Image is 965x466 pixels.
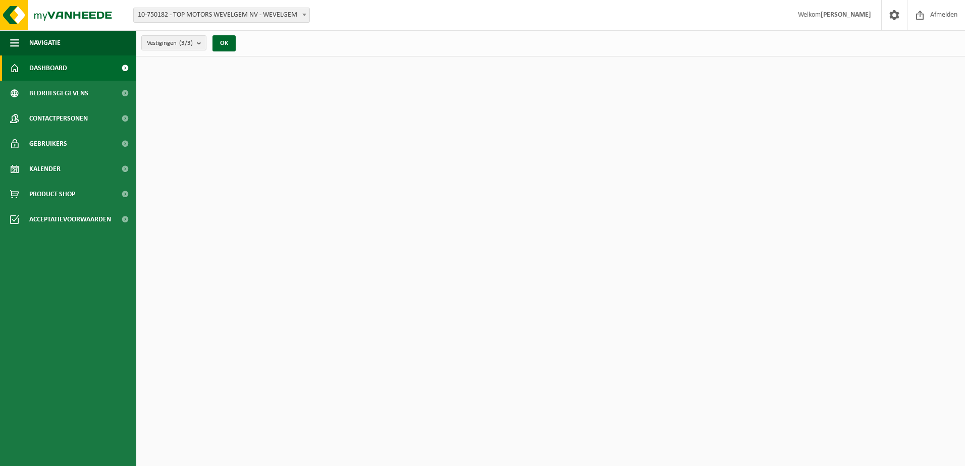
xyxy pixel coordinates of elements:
[179,40,193,46] count: (3/3)
[212,35,236,51] button: OK
[29,156,61,182] span: Kalender
[134,8,309,22] span: 10-750182 - TOP MOTORS WEVELGEM NV - WEVELGEM
[147,36,193,51] span: Vestigingen
[29,55,67,81] span: Dashboard
[29,106,88,131] span: Contactpersonen
[29,30,61,55] span: Navigatie
[29,182,75,207] span: Product Shop
[29,131,67,156] span: Gebruikers
[29,81,88,106] span: Bedrijfsgegevens
[821,11,871,19] strong: [PERSON_NAME]
[29,207,111,232] span: Acceptatievoorwaarden
[141,35,206,50] button: Vestigingen(3/3)
[133,8,310,23] span: 10-750182 - TOP MOTORS WEVELGEM NV - WEVELGEM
